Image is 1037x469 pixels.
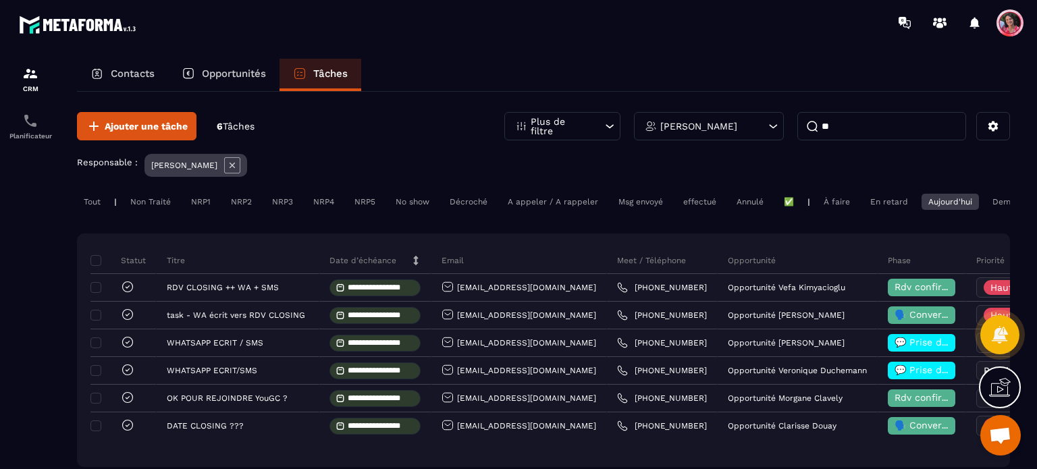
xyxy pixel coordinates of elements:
p: WHATSAPP ECRIT/SMS [167,366,257,375]
img: logo [19,12,140,37]
p: Responsable : [77,157,138,167]
div: A appeler / A rappeler [501,194,605,210]
p: DATE CLOSING ??? [167,421,244,431]
div: NRP2 [224,194,259,210]
div: NRP1 [184,194,217,210]
span: 💬 Prise de contact effectué [895,337,1029,348]
div: No show [389,194,436,210]
p: Opportunités [202,67,266,80]
p: Contacts [111,67,155,80]
p: Plus de filtre [531,117,590,136]
p: Phase [888,255,911,266]
div: Ouvrir le chat [980,415,1021,456]
p: | [114,197,117,206]
p: Opportunité Morgane Clavely [728,393,843,403]
p: | [807,197,810,206]
p: [PERSON_NAME] [151,161,217,170]
p: [PERSON_NAME] [660,121,737,131]
div: Tout [77,194,107,210]
p: RDV CLOSING ++ WA + SMS [167,283,279,292]
span: 🗣️ Conversation en cours [895,309,1014,320]
a: Contacts [77,59,168,91]
p: Statut [94,255,146,266]
div: effectué [676,194,723,210]
p: Tâches [313,67,348,80]
a: formationformationCRM [3,55,57,103]
span: 🗣️ Conversation en cours [895,420,1014,431]
p: Opportunité [728,255,776,266]
div: Annulé [730,194,770,210]
img: formation [22,65,38,82]
p: Opportunité [PERSON_NAME] [728,310,845,320]
p: task - WA écrit vers RDV CLOSING [167,310,305,320]
div: À faire [817,194,857,210]
div: Non Traité [124,194,178,210]
p: Opportunité Vefa Kimyacioglu [728,283,845,292]
div: En retard [863,194,915,210]
p: Opportunité [PERSON_NAME] [728,338,845,348]
a: [PHONE_NUMBER] [617,365,707,376]
p: CRM [3,85,57,92]
p: Email [442,255,464,266]
p: Titre [167,255,185,266]
a: Opportunités [168,59,280,91]
a: [PHONE_NUMBER] [617,420,707,431]
button: Ajouter une tâche [77,112,196,140]
p: Opportunité Clarisse Douay [728,421,836,431]
div: Demain [986,194,1029,210]
a: [PHONE_NUMBER] [617,282,707,293]
a: Tâches [280,59,361,91]
a: [PHONE_NUMBER] [617,393,707,404]
img: scheduler [22,113,38,129]
span: 💬 Prise de contact effectué [895,364,1029,375]
p: Haute [990,283,1018,292]
a: schedulerschedulerPlanificateur [3,103,57,150]
p: Date d’échéance [329,255,396,266]
span: Ajouter une tâche [105,119,188,133]
p: Priorité [976,255,1005,266]
span: Tâches [223,121,255,132]
span: Rdv confirmé ✅ [895,392,971,403]
p: Opportunité Veronique Duchemann [728,366,867,375]
p: WHATSAPP ECRIT / SMS [167,338,263,348]
p: OK POUR REJOINDRE YouGC ? [167,393,288,403]
div: NRP5 [348,194,382,210]
div: NRP4 [307,194,341,210]
div: ✅ [777,194,801,210]
a: [PHONE_NUMBER] [617,337,707,348]
p: Meet / Téléphone [617,255,686,266]
div: Msg envoyé [612,194,670,210]
div: Décroché [443,194,494,210]
p: Planificateur [3,132,57,140]
div: NRP3 [265,194,300,210]
p: 6 [217,120,255,133]
span: Priorité [984,365,1018,376]
span: Rdv confirmé ✅ [895,281,971,292]
div: Aujourd'hui [922,194,979,210]
a: [PHONE_NUMBER] [617,310,707,321]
